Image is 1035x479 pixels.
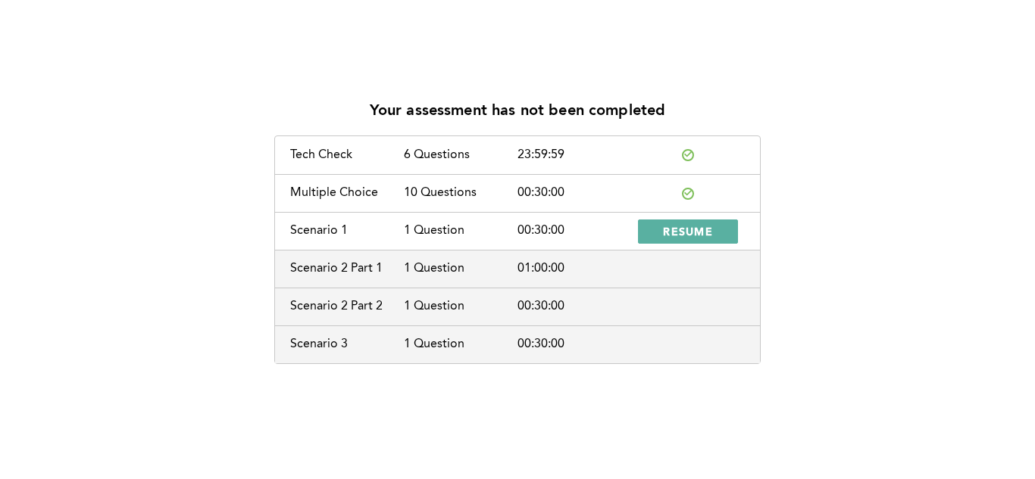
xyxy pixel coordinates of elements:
div: 23:59:59 [517,148,631,162]
div: 00:30:00 [517,186,631,200]
div: 1 Question [404,224,517,238]
button: RESUME [638,219,738,244]
p: Your assessment has not been completed [370,103,666,120]
div: 00:30:00 [517,224,631,238]
div: Tech Check [290,148,404,162]
div: 01:00:00 [517,262,631,275]
div: Scenario 2 Part 2 [290,300,404,313]
div: Scenario 2 Part 1 [290,262,404,275]
div: Multiple Choice [290,186,404,200]
div: 00:30:00 [517,337,631,351]
span: RESUME [663,224,713,238]
div: Scenario 3 [290,337,404,351]
div: 1 Question [404,300,517,313]
div: 1 Question [404,337,517,351]
div: Scenario 1 [290,224,404,238]
div: 10 Questions [404,186,517,200]
div: 00:30:00 [517,300,631,313]
div: 1 Question [404,262,517,275]
div: 6 Questions [404,148,517,162]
